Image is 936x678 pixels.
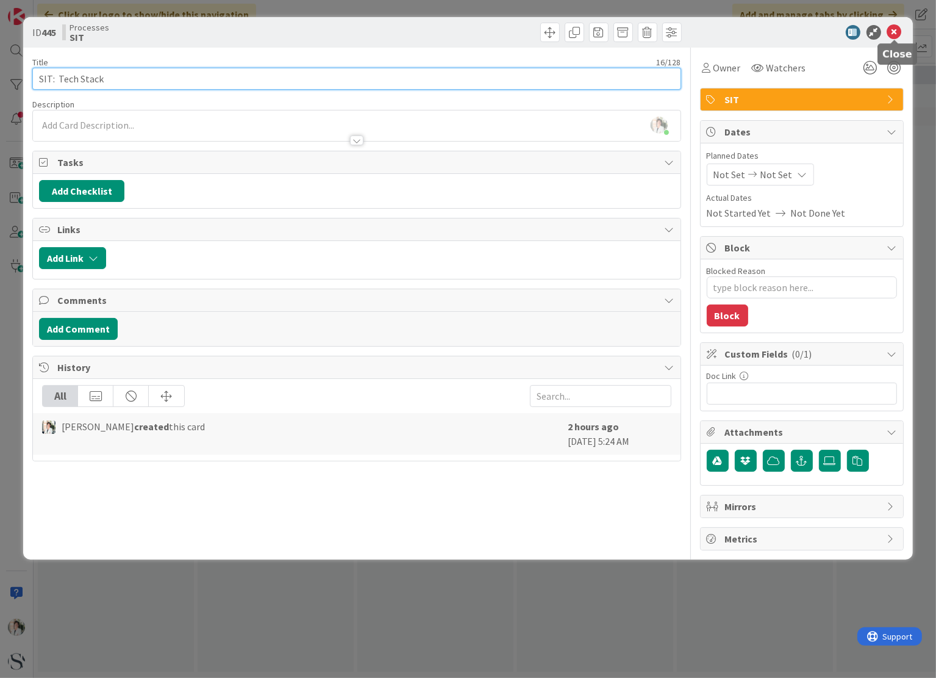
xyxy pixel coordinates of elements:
[707,150,897,162] span: Planned Dates
[32,99,74,110] span: Description
[530,385,671,407] input: Search...
[43,386,78,406] div: All
[57,360,658,375] span: History
[568,420,620,433] b: 2 hours ago
[791,206,846,220] span: Not Done Yet
[725,240,881,255] span: Block
[651,117,668,134] img: khuw9Zwdgjik5dLLghHNcNXsaTe6KtJG.jpg
[725,347,881,361] span: Custom Fields
[62,419,205,434] span: [PERSON_NAME] this card
[70,23,109,32] span: Processes
[70,32,109,42] b: SIT
[39,180,124,202] button: Add Checklist
[134,420,169,433] b: created
[760,167,793,182] span: Not Set
[707,192,897,204] span: Actual Dates
[52,57,681,68] div: 16 / 128
[882,48,912,60] h5: Close
[713,60,741,75] span: Owner
[32,25,56,40] span: ID
[766,60,806,75] span: Watchers
[42,420,55,434] img: KT
[725,499,881,514] span: Mirrors
[707,206,771,220] span: Not Started Yet
[707,305,748,326] button: Block
[713,167,746,182] span: Not Set
[39,318,118,340] button: Add Comment
[725,425,881,439] span: Attachments
[725,532,881,546] span: Metrics
[32,68,681,90] input: type card name here...
[792,348,812,360] span: ( 0/1 )
[39,247,106,269] button: Add Link
[32,57,48,68] label: Title
[568,419,671,449] div: [DATE] 5:24 AM
[707,265,766,276] label: Blocked Reason
[41,26,56,38] b: 445
[725,124,881,139] span: Dates
[26,2,55,16] span: Support
[57,293,658,308] span: Comments
[57,155,658,170] span: Tasks
[57,222,658,237] span: Links
[707,372,897,380] div: Doc Link
[725,92,881,107] span: SIT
